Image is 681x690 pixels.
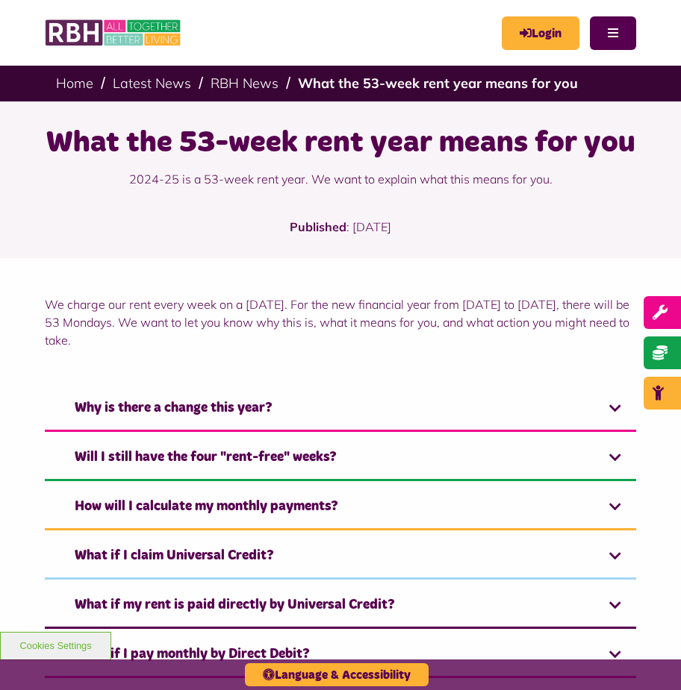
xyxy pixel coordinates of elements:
a: How will I calculate my monthly payments? [45,485,636,530]
a: Home [56,75,93,92]
img: RBH [45,15,183,51]
a: What the 53-week rent year means for you [298,75,578,92]
a: What if I pay monthly by Direct Debit? [45,633,636,678]
strong: Published [290,219,346,234]
h1: What the 53-week rent year means for you [19,124,662,163]
a: Latest News [113,75,191,92]
p: We charge our rent every week on a [DATE]. For the new financial year from [DATE] to [DATE], ther... [45,295,636,349]
button: Language & Accessibility [245,663,429,686]
a: MyRBH [502,16,579,50]
button: Navigation [590,16,636,50]
p: 2024-25 is a 53-week rent year. We want to explain what this means for you. [19,163,662,195]
a: RBH News [211,75,279,92]
p: : [DATE] [56,218,625,258]
a: What if my rent is paid directly by Universal Credit? [45,583,636,629]
iframe: Netcall Web Assistant for live chat [614,623,681,690]
a: What if I claim Universal Credit? [45,534,636,580]
a: Will I still have the four "rent-free" weeks? [45,436,636,481]
a: Why is there a change this year? [45,386,636,432]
